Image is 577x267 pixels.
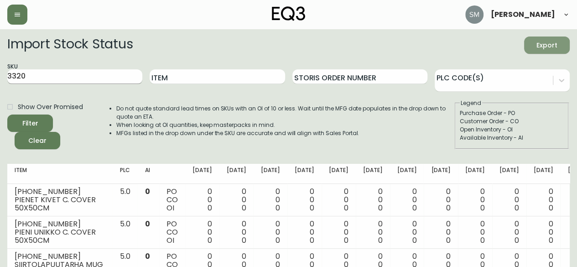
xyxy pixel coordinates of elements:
[208,203,212,213] span: 0
[276,235,280,246] span: 0
[166,235,174,246] span: OI
[397,188,417,212] div: 0 0
[548,235,553,246] span: 0
[138,164,159,184] th: AI
[22,118,38,129] div: Filter
[166,220,178,245] div: PO CO
[295,220,314,245] div: 0 0
[18,102,83,112] span: Show Over Promised
[166,188,178,212] div: PO CO
[534,220,553,245] div: 0 0
[192,188,212,212] div: 0 0
[241,203,246,213] span: 0
[310,203,314,213] span: 0
[446,203,451,213] span: 0
[208,235,212,246] span: 0
[219,164,254,184] th: [DATE]
[15,188,105,196] div: [PHONE_NUMBER]
[227,220,246,245] div: 0 0
[116,105,454,121] li: Do not quote standard lead times on SKUs with an OI of 10 or less. Wait until the MFG date popula...
[295,188,314,212] div: 0 0
[378,203,383,213] span: 0
[480,235,485,246] span: 0
[113,216,138,249] td: 5.0
[145,219,150,229] span: 0
[15,196,105,212] div: PIENET KIVET C. COVER 50X50CM
[260,220,280,245] div: 0 0
[7,37,133,54] h2: Import Stock Status
[460,134,564,142] div: Available Inventory - AI
[499,188,519,212] div: 0 0
[15,220,105,228] div: [PHONE_NUMBER]
[524,37,570,54] button: Export
[515,203,519,213] span: 0
[491,11,555,18] span: [PERSON_NAME]
[424,164,458,184] th: [DATE]
[499,220,519,245] div: 0 0
[260,188,280,212] div: 0 0
[515,235,519,246] span: 0
[446,235,451,246] span: 0
[465,220,485,245] div: 0 0
[113,164,138,184] th: PLC
[526,164,561,184] th: [DATE]
[166,203,174,213] span: OI
[465,188,485,212] div: 0 0
[356,164,390,184] th: [DATE]
[329,188,348,212] div: 0 0
[15,132,60,149] button: Clear
[253,164,287,184] th: [DATE]
[22,135,53,147] span: Clear
[531,40,562,51] span: Export
[397,220,417,245] div: 0 0
[310,235,314,246] span: 0
[185,164,219,184] th: [DATE]
[480,203,485,213] span: 0
[412,203,416,213] span: 0
[329,220,348,245] div: 0 0
[460,126,564,134] div: Open Inventory - OI
[431,220,451,245] div: 0 0
[145,186,150,197] span: 0
[412,235,416,246] span: 0
[15,252,105,261] div: [PHONE_NUMBER]
[272,6,306,21] img: logo
[534,188,553,212] div: 0 0
[116,121,454,129] li: When looking at OI quantities, keep masterpacks in mind.
[116,129,454,137] li: MFGs listed in the drop down under the SKU are accurate and will align with Sales Portal.
[458,164,492,184] th: [DATE]
[287,164,322,184] th: [DATE]
[241,235,246,246] span: 0
[492,164,526,184] th: [DATE]
[276,203,280,213] span: 0
[378,235,383,246] span: 0
[7,164,113,184] th: Item
[227,188,246,212] div: 0 0
[465,5,483,24] img: 5baa0ca04850d275da408b8f6b98bad5
[192,220,212,245] div: 0 0
[113,184,138,216] td: 5.0
[322,164,356,184] th: [DATE]
[431,188,451,212] div: 0 0
[460,109,564,117] div: Purchase Order - PO
[460,99,482,107] legend: Legend
[344,235,348,246] span: 0
[548,203,553,213] span: 0
[363,220,383,245] div: 0 0
[390,164,424,184] th: [DATE]
[15,228,105,245] div: PIENI UNIKKO C. COVER 50X50CM
[363,188,383,212] div: 0 0
[7,115,53,132] button: Filter
[460,117,564,126] div: Customer Order - CO
[145,251,150,262] span: 0
[344,203,348,213] span: 0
